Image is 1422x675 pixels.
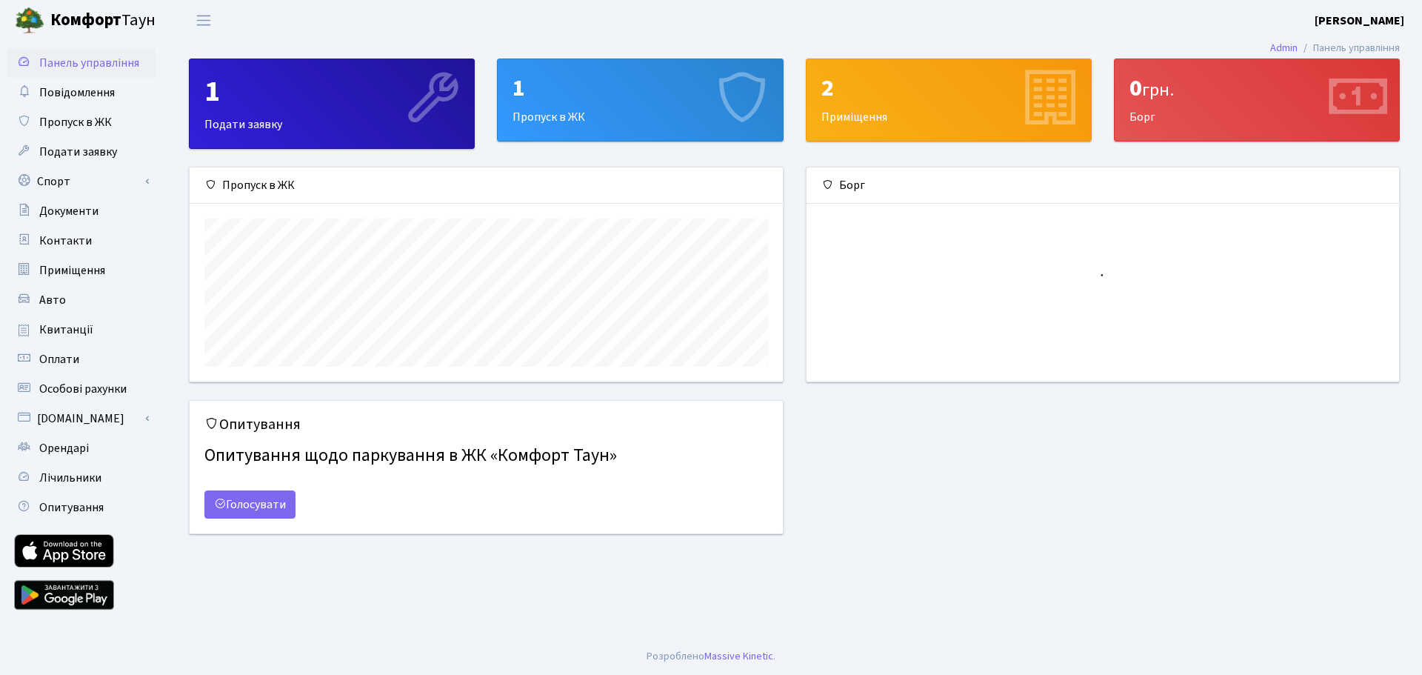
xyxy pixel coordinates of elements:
a: Панель управління [7,48,156,78]
a: Оплати [7,345,156,374]
a: Квитанції [7,315,156,345]
a: Орендарі [7,433,156,463]
div: 0 [1129,74,1384,102]
span: Подати заявку [39,144,117,160]
b: Комфорт [50,8,121,32]
a: Документи [7,196,156,226]
a: Розроблено [647,648,704,664]
a: Лічильники [7,463,156,493]
div: Пропуск в ЖК [498,59,782,141]
div: Приміщення [807,59,1091,141]
div: Пропуск в ЖК [190,167,783,204]
div: Подати заявку [190,59,474,148]
img: logo.png [15,6,44,36]
a: Голосувати [204,491,296,519]
a: [DOMAIN_NAME] [7,404,156,433]
a: Повідомлення [7,78,156,107]
a: Контакти [7,226,156,256]
span: Авто [39,292,66,308]
a: Admin [1270,40,1298,56]
a: Пропуск в ЖК [7,107,156,137]
div: 1 [204,74,459,110]
div: Борг [1115,59,1399,141]
span: Контакти [39,233,92,249]
span: Особові рахунки [39,381,127,397]
a: Спорт [7,167,156,196]
span: Приміщення [39,262,105,279]
a: Авто [7,285,156,315]
span: Панель управління [39,55,139,71]
span: Повідомлення [39,84,115,101]
span: Пропуск в ЖК [39,114,112,130]
span: грн. [1142,77,1174,103]
div: 1 [513,74,767,102]
nav: breadcrumb [1248,33,1422,64]
b: [PERSON_NAME] [1315,13,1404,29]
div: . [647,648,775,665]
a: [PERSON_NAME] [1315,12,1404,30]
h5: Опитування [204,416,768,433]
div: Борг [807,167,1400,204]
span: Оплати [39,351,79,368]
a: Massive Kinetic [704,648,773,664]
li: Панель управління [1298,40,1400,56]
span: Документи [39,203,99,219]
button: Переключити навігацію [185,8,222,33]
div: 2 [821,74,1076,102]
a: 2Приміщення [806,59,1092,142]
span: Лічильники [39,470,101,486]
span: Орендарі [39,440,89,456]
span: Опитування [39,499,104,516]
span: Таун [50,8,156,33]
a: Особові рахунки [7,374,156,404]
a: Подати заявку [7,137,156,167]
a: Приміщення [7,256,156,285]
h4: Опитування щодо паркування в ЖК «Комфорт Таун» [204,439,768,473]
a: 1Подати заявку [189,59,475,149]
span: Квитанції [39,322,93,338]
a: 1Пропуск в ЖК [497,59,783,142]
a: Опитування [7,493,156,522]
